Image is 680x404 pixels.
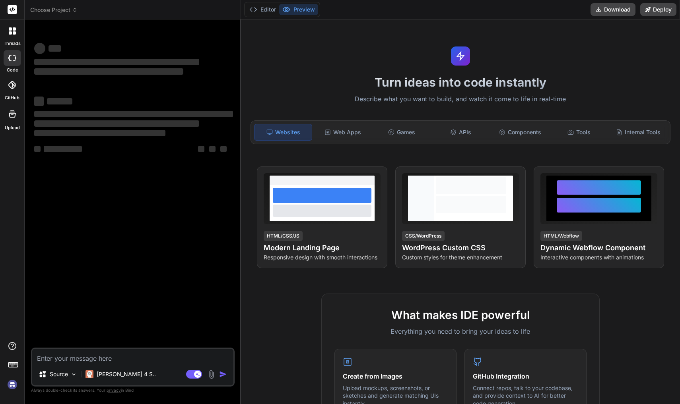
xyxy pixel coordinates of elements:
button: Preview [279,4,318,15]
div: HTML/Webflow [540,231,582,241]
button: Download [591,3,635,16]
div: Websites [254,124,313,141]
div: APIs [432,124,490,141]
h4: WordPress Custom CSS [402,242,519,253]
span: ‌ [34,120,199,127]
span: Choose Project [30,6,78,14]
span: ‌ [44,146,82,152]
h4: GitHub Integration [473,371,578,381]
span: ‌ [34,68,183,75]
p: [PERSON_NAME] 4 S.. [97,370,156,378]
span: privacy [107,388,121,392]
div: HTML/CSS/JS [264,231,303,241]
h4: Create from Images [343,371,448,381]
button: Editor [246,4,279,15]
label: Upload [5,124,20,131]
span: ‌ [34,130,165,136]
span: ‌ [47,98,72,104]
img: icon [219,370,227,378]
img: Claude 4 Sonnet [85,370,93,378]
h4: Modern Landing Page [264,242,381,253]
div: Tools [550,124,608,141]
h2: What makes IDE powerful [334,307,587,323]
div: Internal Tools [609,124,667,141]
img: signin [6,378,19,391]
div: Web Apps [314,124,371,141]
span: ‌ [34,97,44,106]
h4: Dynamic Webflow Component [540,242,657,253]
h1: Turn ideas into code instantly [246,75,675,89]
div: Components [491,124,549,141]
p: Source [50,370,68,378]
div: CSS/WordPress [402,231,445,241]
span: ‌ [198,146,204,152]
img: Pick Models [70,371,77,378]
p: Describe what you want to build, and watch it come to life in real-time [246,94,675,104]
p: Always double-check its answers. Your in Bind [31,387,235,394]
p: Responsive design with smooth interactions [264,253,381,261]
div: Games [373,124,431,141]
p: Everything you need to bring your ideas to life [334,327,587,336]
p: Custom styles for theme enhancement [402,253,519,261]
img: attachment [207,370,216,379]
p: Interactive components with animations [540,253,657,261]
label: code [7,67,18,73]
span: ‌ [209,146,216,152]
label: threads [4,40,21,47]
label: GitHub [5,95,19,101]
span: ‌ [34,43,45,54]
span: ‌ [49,45,61,52]
span: ‌ [220,146,227,152]
span: ‌ [34,146,41,152]
span: ‌ [34,59,199,65]
span: ‌ [34,111,233,117]
button: Deploy [640,3,676,16]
